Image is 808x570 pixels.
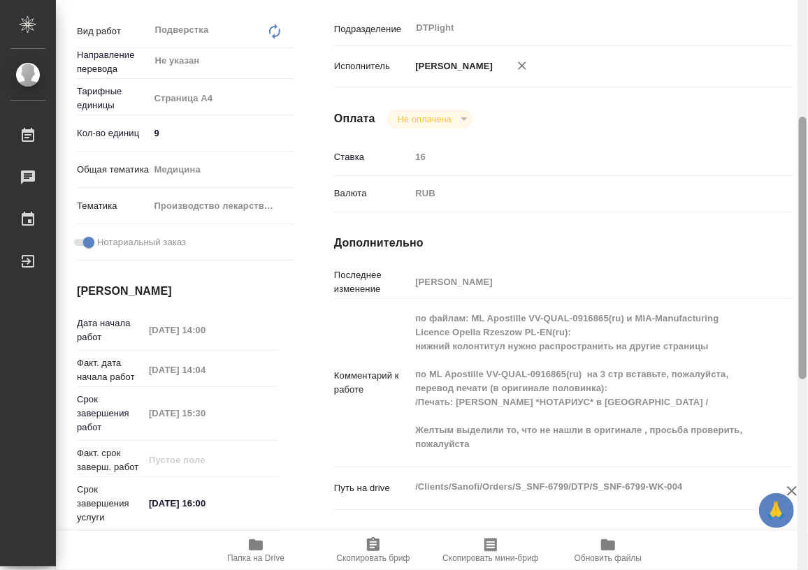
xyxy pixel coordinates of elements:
[77,356,144,384] p: Факт. дата начала работ
[227,553,284,563] span: Папка на Drive
[77,126,150,140] p: Кол-во единиц
[77,446,144,474] p: Факт. срок заверш. работ
[334,187,410,200] p: Валюта
[394,113,456,125] button: Не оплачена
[197,531,315,570] button: Папка на Drive
[410,182,754,205] div: RUB
[97,235,186,249] span: Нотариальный заказ
[410,307,754,456] textarea: по файлам: ML Apostille VV-QUAL-0916865(ru) и MIA-Manufacturing Licence Opella Rzeszow PL-EN(ru):...
[77,483,144,525] p: Срок завершения услуги
[334,369,410,397] p: Комментарий к работе
[410,475,754,499] textarea: /Clients/Sanofi/Orders/S_SNF-6799/DTP/S_SNF-6799-WK-004
[507,50,538,81] button: Удалить исполнителя
[334,22,410,36] p: Подразделение
[77,48,150,76] p: Направление перевода
[150,194,294,218] div: Производство лекарственных препаратов
[334,268,410,296] p: Последнее изменение
[334,59,410,73] p: Исполнитель
[334,235,793,251] h4: Дополнительно
[77,24,150,38] p: Вид работ
[759,493,794,528] button: 🙏
[77,85,150,112] p: Тарифные единицы
[387,110,472,129] div: Не оплачена
[334,150,410,164] p: Ставка
[336,553,410,563] span: Скопировать бриф
[432,531,549,570] button: Скопировать мини-бриф
[442,553,538,563] span: Скопировать мини-бриф
[144,493,266,513] input: ✎ Введи что-нибудь
[334,110,375,127] h4: Оплата
[77,316,144,344] p: Дата начала работ
[144,320,266,340] input: Пустое поле
[410,272,754,292] input: Пустое поле
[77,199,150,213] p: Тематика
[150,87,294,110] div: Страница А4
[144,403,266,423] input: Пустое поле
[334,481,410,495] p: Путь на drive
[144,450,266,470] input: Пустое поле
[765,496,788,525] span: 🙏
[150,123,294,143] input: ✎ Введи что-нибудь
[150,158,294,182] div: Медицина
[77,163,150,177] p: Общая тематика
[575,553,642,563] span: Обновить файлы
[410,59,493,73] p: [PERSON_NAME]
[549,531,667,570] button: Обновить файлы
[144,360,266,380] input: Пустое поле
[77,393,144,434] p: Срок завершения работ
[315,531,432,570] button: Скопировать бриф
[77,283,278,300] h4: [PERSON_NAME]
[410,147,754,167] input: Пустое поле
